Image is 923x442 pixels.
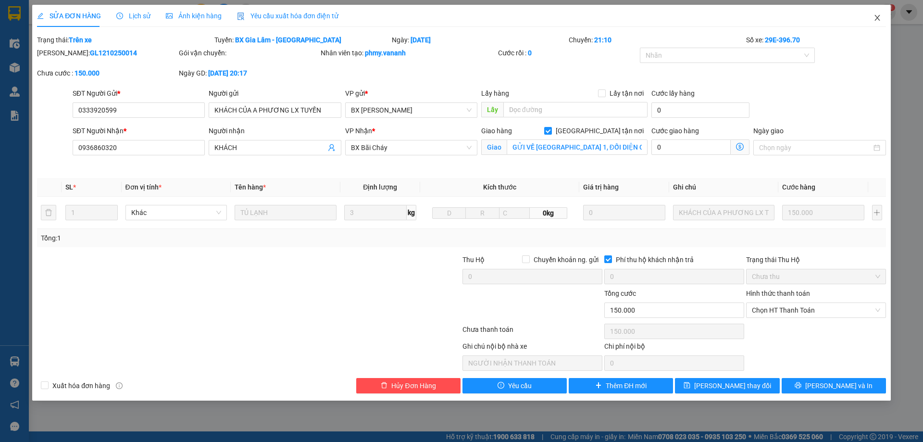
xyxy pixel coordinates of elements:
[351,140,472,155] span: BX Bãi Cháy
[595,382,602,390] span: plus
[365,49,406,57] b: phmy.vananh
[235,36,341,44] b: BX Gia Lâm - [GEOGRAPHIC_DATA]
[166,12,222,20] span: Ảnh kiện hàng
[321,48,496,58] div: Nhân viên tạo:
[481,127,512,135] span: Giao hàng
[90,49,137,57] b: GL1210250014
[507,139,648,155] input: Giao tận nơi
[675,378,779,393] button: save[PERSON_NAME] thay đổi
[37,68,177,78] div: Chưa cước :
[36,35,213,45] div: Trạng thái:
[391,35,568,45] div: Ngày:
[131,205,222,220] span: Khác
[209,126,341,136] div: Người nhận
[363,183,397,191] span: Định lượng
[208,69,247,77] b: [DATE] 20:17
[752,269,880,284] span: Chưa thu
[481,102,503,117] span: Lấy
[237,13,245,20] img: icon
[432,207,466,219] input: D
[782,378,886,393] button: printer[PERSON_NAME] và In
[651,127,699,135] label: Cước giao hàng
[73,88,205,99] div: SĐT Người Gửi
[746,290,810,297] label: Hình thức thanh toán
[481,139,507,155] span: Giao
[604,341,744,355] div: Chi phí nội bộ
[503,102,648,117] input: Dọc đường
[872,205,882,220] button: plus
[583,183,619,191] span: Giá trị hàng
[75,69,100,77] b: 150.000
[41,233,356,243] div: Tổng: 1
[391,380,436,391] span: Hủy Đơn Hàng
[213,35,391,45] div: Tuyến:
[381,382,387,390] span: delete
[465,207,499,219] input: R
[694,380,771,391] span: [PERSON_NAME] thay đổi
[864,5,891,32] button: Close
[483,183,516,191] span: Kích thước
[356,378,461,393] button: deleteHủy Đơn Hàng
[752,303,880,317] span: Chọn HT Thanh Toán
[612,254,698,265] span: Phí thu hộ khách nhận trả
[65,183,73,191] span: SL
[651,89,695,97] label: Cước lấy hàng
[116,13,123,19] span: clock-circle
[669,178,779,197] th: Ghi chú
[69,36,92,44] b: Trên xe
[782,205,864,220] input: 0
[530,254,602,265] span: Chuyển khoản ng. gửi
[407,205,416,220] span: kg
[345,88,477,99] div: VP gửi
[235,205,337,220] input: VD: Bàn, Ghế
[499,207,530,219] input: C
[552,126,648,136] span: [GEOGRAPHIC_DATA] tận nơi
[328,144,336,152] span: user-add
[736,143,744,151] span: dollar-circle
[528,49,532,57] b: 0
[116,382,123,389] span: info-circle
[462,378,567,393] button: exclamation-circleYêu cầu
[651,139,731,155] input: Cước giao hàng
[651,102,749,118] input: Cước lấy hàng
[462,341,602,355] div: Ghi chú nội bộ nhà xe
[765,36,800,44] b: 29E-396.70
[116,12,150,20] span: Lịch sử
[498,382,504,390] span: exclamation-circle
[345,127,372,135] span: VP Nhận
[237,12,338,20] span: Yêu cầu xuất hóa đơn điện tử
[782,183,815,191] span: Cước hàng
[179,48,319,58] div: Gói vận chuyển:
[49,380,114,391] span: Xuất hóa đơn hàng
[209,88,341,99] div: Người gửi
[461,324,603,341] div: Chưa thanh toán
[746,254,886,265] div: Trạng thái Thu Hộ
[37,13,44,19] span: edit
[604,290,636,297] span: Tổng cước
[166,13,173,19] span: picture
[745,35,887,45] div: Số xe:
[530,207,567,219] span: 0kg
[481,89,509,97] span: Lấy hàng
[351,103,472,117] span: BX Gia Lâm
[673,205,775,220] input: Ghi Chú
[508,380,532,391] span: Yêu cầu
[606,380,647,391] span: Thêm ĐH mới
[684,382,690,390] span: save
[37,12,101,20] span: SỬA ĐƠN HÀNG
[411,36,431,44] b: [DATE]
[462,256,485,264] span: Thu Hộ
[606,88,648,99] span: Lấy tận nơi
[179,68,319,78] div: Ngày GD:
[73,126,205,136] div: SĐT Người Nhận
[805,380,873,391] span: [PERSON_NAME] và In
[41,205,56,220] button: delete
[753,127,784,135] label: Ngày giao
[125,183,162,191] span: Đơn vị tính
[37,48,177,58] div: [PERSON_NAME]:
[759,142,871,153] input: Ngày giao
[235,183,266,191] span: Tên hàng
[569,378,673,393] button: plusThêm ĐH mới
[795,382,801,390] span: printer
[873,14,881,22] span: close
